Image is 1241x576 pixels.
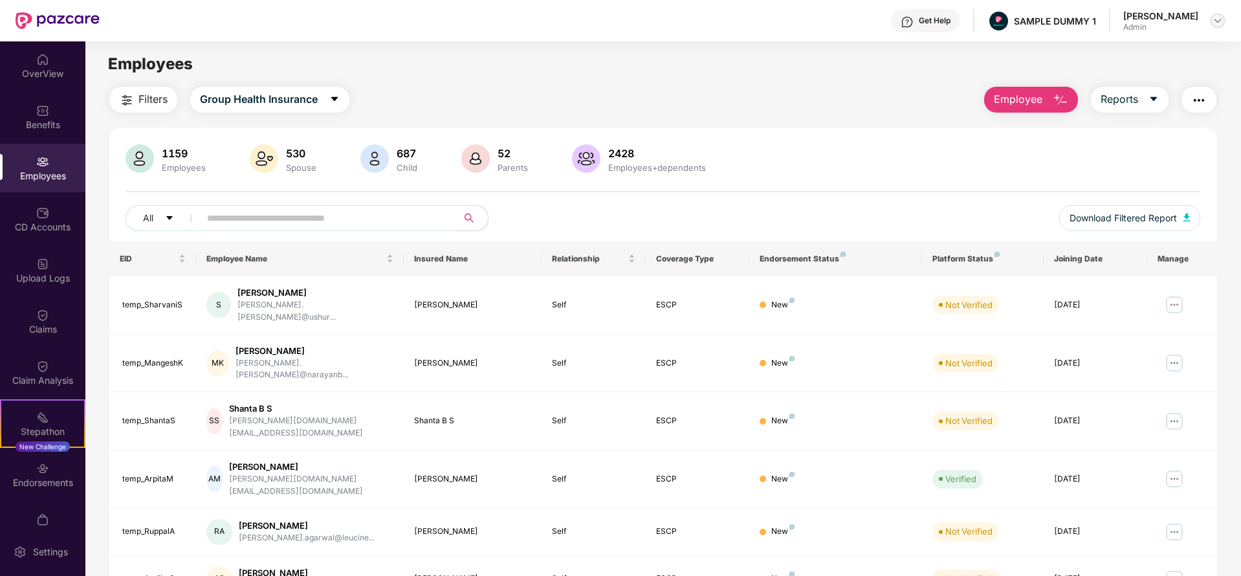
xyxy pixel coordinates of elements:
div: temp_SharvaniS [122,299,186,311]
div: Settings [29,546,72,559]
img: svg+xml;base64,PHN2ZyB4bWxucz0iaHR0cDovL3d3dy53My5vcmcvMjAwMC9zdmciIHdpZHRoPSI4IiBoZWlnaHQ9IjgiIH... [789,414,795,419]
span: EID [120,254,176,264]
div: Get Help [919,16,950,26]
div: Employees+dependents [606,162,708,173]
div: SS [206,408,223,434]
img: svg+xml;base64,PHN2ZyBpZD0iQ2xhaW0iIHhtbG5zPSJodHRwOi8vd3d3LnczLm9yZy8yMDAwL3N2ZyIgd2lkdGg9IjIwIi... [36,360,49,373]
div: Admin [1123,22,1198,32]
div: Not Verified [945,357,993,370]
img: svg+xml;base64,PHN2ZyBpZD0iRHJvcGRvd24tMzJ4MzIiIHhtbG5zPSJodHRwOi8vd3d3LnczLm9yZy8yMDAwL3N2ZyIgd2... [1213,16,1223,26]
img: svg+xml;base64,PHN2ZyB4bWxucz0iaHR0cDovL3d3dy53My5vcmcvMjAwMC9zdmciIHhtbG5zOnhsaW5rPSJodHRwOi8vd3... [250,144,278,173]
div: ESCP [656,299,739,311]
button: Employee [984,87,1078,113]
div: [PERSON_NAME][DOMAIN_NAME][EMAIL_ADDRESS][DOMAIN_NAME] [229,415,393,439]
button: Filters [109,87,177,113]
button: Reportscaret-down [1091,87,1169,113]
img: Pazcare_Alternative_logo-01-01.png [989,12,1008,30]
div: Endorsement Status [760,254,912,264]
th: Joining Date [1044,241,1147,276]
div: [PERSON_NAME] [414,473,532,485]
span: Group Health Insurance [200,91,318,107]
div: [PERSON_NAME] [236,345,393,357]
div: Spouse [283,162,319,173]
span: Download Filtered Report [1070,211,1177,225]
div: ESCP [656,357,739,370]
div: Not Verified [945,414,993,427]
span: Reports [1101,91,1138,107]
span: caret-down [329,94,340,105]
button: search [456,205,489,231]
div: Self [552,357,635,370]
button: Download Filtered Report [1059,205,1200,231]
div: Not Verified [945,298,993,311]
span: caret-down [165,214,174,224]
button: Group Health Insurancecaret-down [190,87,349,113]
img: svg+xml;base64,PHN2ZyBpZD0iQ0RfQWNjb3VudHMiIGRhdGEtbmFtZT0iQ0QgQWNjb3VudHMiIHhtbG5zPSJodHRwOi8vd3... [36,206,49,219]
div: [PERSON_NAME] [229,461,393,473]
div: RA [206,519,232,545]
img: svg+xml;base64,PHN2ZyB4bWxucz0iaHR0cDovL3d3dy53My5vcmcvMjAwMC9zdmciIHdpZHRoPSIyMSIgaGVpZ2h0PSIyMC... [36,411,49,424]
div: temp_RuppalA [122,526,186,538]
div: ESCP [656,473,739,485]
div: Shanta B S [229,403,393,415]
img: svg+xml;base64,PHN2ZyBpZD0iTXlfT3JkZXJzIiBkYXRhLW5hbWU9Ik15IE9yZGVycyIgeG1sbnM9Imh0dHA6Ly93d3cudz... [36,513,49,526]
img: svg+xml;base64,PHN2ZyB4bWxucz0iaHR0cDovL3d3dy53My5vcmcvMjAwMC9zdmciIHhtbG5zOnhsaW5rPSJodHRwOi8vd3... [461,144,490,173]
img: svg+xml;base64,PHN2ZyBpZD0iQmVuZWZpdHMiIHhtbG5zPSJodHRwOi8vd3d3LnczLm9yZy8yMDAwL3N2ZyIgd2lkdGg9Ij... [36,104,49,117]
div: Shanta B S [414,415,532,427]
img: svg+xml;base64,PHN2ZyB4bWxucz0iaHR0cDovL3d3dy53My5vcmcvMjAwMC9zdmciIHhtbG5zOnhsaW5rPSJodHRwOi8vd3... [572,144,600,173]
div: 2428 [606,147,708,160]
img: svg+xml;base64,PHN2ZyB4bWxucz0iaHR0cDovL3d3dy53My5vcmcvMjAwMC9zdmciIHdpZHRoPSIyNCIgaGVpZ2h0PSIyNC... [1191,93,1207,108]
div: Not Verified [945,525,993,538]
div: MK [206,350,229,376]
div: ESCP [656,526,739,538]
img: New Pazcare Logo [16,12,100,29]
div: [PERSON_NAME].agarwal@leucine... [239,532,375,544]
img: svg+xml;base64,PHN2ZyBpZD0iVXBsb2FkX0xvZ3MiIGRhdGEtbmFtZT0iVXBsb2FkIExvZ3MiIHhtbG5zPSJodHRwOi8vd3... [36,258,49,271]
span: Employee Name [206,254,384,264]
div: temp_ShantaS [122,415,186,427]
div: ESCP [656,415,739,427]
div: [PERSON_NAME] [239,520,375,532]
img: svg+xml;base64,PHN2ZyB4bWxucz0iaHR0cDovL3d3dy53My5vcmcvMjAwMC9zdmciIHdpZHRoPSI4IiBoZWlnaHQ9IjgiIH... [840,252,846,257]
span: All [143,211,153,225]
th: Insured Name [404,241,542,276]
div: 52 [495,147,531,160]
div: [DATE] [1054,299,1137,311]
span: Relationship [552,254,625,264]
div: [PERSON_NAME] [1123,10,1198,22]
img: svg+xml;base64,PHN2ZyB4bWxucz0iaHR0cDovL3d3dy53My5vcmcvMjAwMC9zdmciIHdpZHRoPSI4IiBoZWlnaHQ9IjgiIH... [789,524,795,529]
img: svg+xml;base64,PHN2ZyB4bWxucz0iaHR0cDovL3d3dy53My5vcmcvMjAwMC9zdmciIHhtbG5zOnhsaW5rPSJodHRwOi8vd3... [126,144,154,173]
div: [PERSON_NAME] [414,299,532,311]
img: svg+xml;base64,PHN2ZyB4bWxucz0iaHR0cDovL3d3dy53My5vcmcvMjAwMC9zdmciIHdpZHRoPSI4IiBoZWlnaHQ9IjgiIH... [789,356,795,361]
th: Manage [1147,241,1216,276]
div: [PERSON_NAME][DOMAIN_NAME][EMAIL_ADDRESS][DOMAIN_NAME] [229,473,393,498]
div: Employees [159,162,208,173]
img: svg+xml;base64,PHN2ZyBpZD0iRW1wbG95ZWVzIiB4bWxucz0iaHR0cDovL3d3dy53My5vcmcvMjAwMC9zdmciIHdpZHRoPS... [36,155,49,168]
div: [DATE] [1054,357,1137,370]
div: 530 [283,147,319,160]
div: Platform Status [932,254,1033,264]
th: Coverage Type [646,241,749,276]
img: svg+xml;base64,PHN2ZyB4bWxucz0iaHR0cDovL3d3dy53My5vcmcvMjAwMC9zdmciIHdpZHRoPSI4IiBoZWlnaHQ9IjgiIH... [789,472,795,477]
img: svg+xml;base64,PHN2ZyB4bWxucz0iaHR0cDovL3d3dy53My5vcmcvMjAwMC9zdmciIHdpZHRoPSI4IiBoZWlnaHQ9IjgiIH... [994,252,1000,257]
div: [PERSON_NAME] [237,287,393,299]
div: Child [394,162,420,173]
img: svg+xml;base64,PHN2ZyB4bWxucz0iaHR0cDovL3d3dy53My5vcmcvMjAwMC9zdmciIHhtbG5zOnhsaW5rPSJodHRwOi8vd3... [1053,93,1068,108]
div: Parents [495,162,531,173]
div: 687 [394,147,420,160]
img: manageButton [1164,469,1185,489]
span: Filters [138,91,168,107]
div: SAMPLE DUMMY 1 [1014,15,1096,27]
div: [DATE] [1054,415,1137,427]
img: svg+xml;base64,PHN2ZyB4bWxucz0iaHR0cDovL3d3dy53My5vcmcvMjAwMC9zdmciIHdpZHRoPSIyNCIgaGVpZ2h0PSIyNC... [119,93,135,108]
div: AM [206,466,223,492]
div: [PERSON_NAME] [414,526,532,538]
img: svg+xml;base64,PHN2ZyB4bWxucz0iaHR0cDovL3d3dy53My5vcmcvMjAwMC9zdmciIHhtbG5zOnhsaW5rPSJodHRwOi8vd3... [360,144,389,173]
img: manageButton [1164,294,1185,315]
span: search [456,213,481,223]
th: Relationship [542,241,645,276]
img: svg+xml;base64,PHN2ZyBpZD0iSG9tZSIgeG1sbnM9Imh0dHA6Ly93d3cudzMub3JnLzIwMDAvc3ZnIiB3aWR0aD0iMjAiIG... [36,53,49,66]
div: temp_ArpitaM [122,473,186,485]
img: svg+xml;base64,PHN2ZyBpZD0iSGVscC0zMngzMiIgeG1sbnM9Imh0dHA6Ly93d3cudzMub3JnLzIwMDAvc3ZnIiB3aWR0aD... [901,16,914,28]
img: svg+xml;base64,PHN2ZyBpZD0iRW5kb3JzZW1lbnRzIiB4bWxucz0iaHR0cDovL3d3dy53My5vcmcvMjAwMC9zdmciIHdpZH... [36,462,49,475]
